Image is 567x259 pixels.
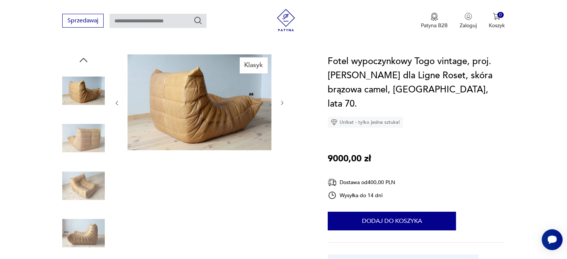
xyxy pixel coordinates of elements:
img: Zdjęcie produktu Fotel wypoczynkowy Togo vintage, proj. M. Ducaroy dla Ligne Roset, skóra brązowa... [62,212,105,255]
a: Sprzedawaj [62,19,104,24]
img: Ikona koszyka [493,13,500,20]
div: 0 [497,12,504,18]
p: Patyna B2B [421,22,448,29]
img: Ikona diamentu [331,119,337,126]
button: Zaloguj [460,13,477,29]
img: Zdjęcie produktu Fotel wypoczynkowy Togo vintage, proj. M. Ducaroy dla Ligne Roset, skóra brązowa... [62,69,105,112]
img: Ikona medalu [431,13,438,21]
a: Ikona medaluPatyna B2B [421,13,448,29]
div: Unikat - tylko jedna sztuka! [328,117,403,128]
p: Koszyk [489,22,505,29]
img: Zdjęcie produktu Fotel wypoczynkowy Togo vintage, proj. M. Ducaroy dla Ligne Roset, skóra brązowa... [127,54,271,150]
button: Szukaj [193,16,202,25]
button: Patyna B2B [421,13,448,29]
img: Patyna - sklep z meblami i dekoracjami vintage [275,9,297,31]
div: Klasyk [240,57,267,73]
h1: Fotel wypoczynkowy Togo vintage, proj. [PERSON_NAME] dla Ligne Roset, skóra brązowa camel, [GEOGR... [328,54,505,111]
img: Ikonka użytkownika [464,13,472,20]
button: 0Koszyk [489,13,505,29]
p: 9000,00 zł [328,152,371,166]
img: Zdjęcie produktu Fotel wypoczynkowy Togo vintage, proj. M. Ducaroy dla Ligne Roset, skóra brązowa... [62,164,105,207]
img: Ikona dostawy [328,178,337,187]
button: Dodaj do koszyka [328,212,456,230]
img: Zdjęcie produktu Fotel wypoczynkowy Togo vintage, proj. M. Ducaroy dla Ligne Roset, skóra brązowa... [62,117,105,159]
button: Sprzedawaj [62,14,104,28]
div: Wysyłka do 14 dni [328,191,395,200]
iframe: Smartsupp widget button [542,229,563,250]
div: Dostawa od 400,00 PLN [328,178,395,187]
p: Zaloguj [460,22,477,29]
